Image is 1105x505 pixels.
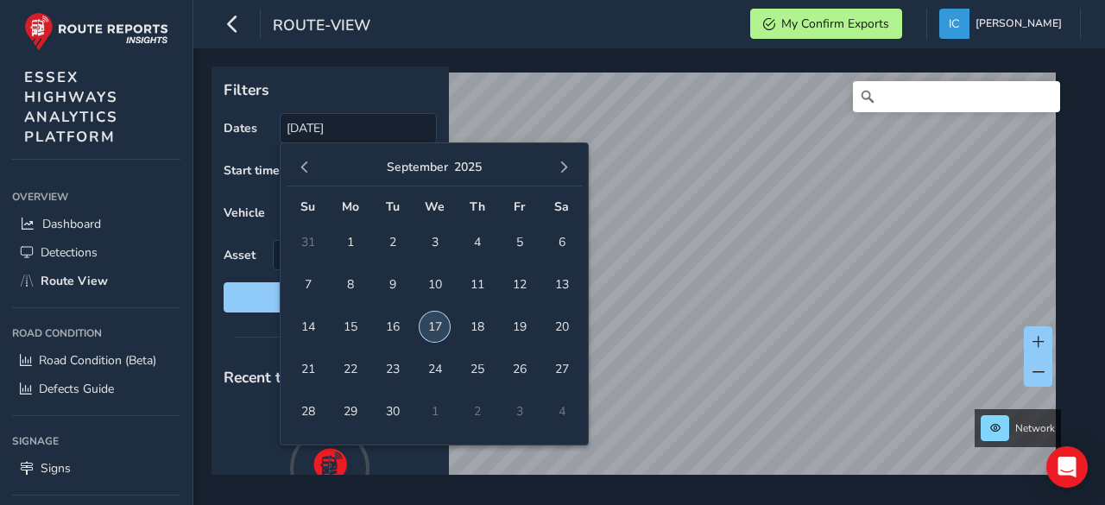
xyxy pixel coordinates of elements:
[386,199,400,215] span: Tu
[12,375,180,403] a: Defects Guide
[12,428,180,454] div: Signage
[335,227,365,257] span: 1
[224,162,280,179] label: Start time
[335,354,365,384] span: 22
[224,282,437,312] button: Reset filters
[224,120,257,136] label: Dates
[335,269,365,300] span: 8
[293,396,323,426] span: 28
[39,352,156,369] span: Road Condition (Beta)
[546,354,577,384] span: 27
[335,396,365,426] span: 29
[293,269,323,300] span: 7
[462,312,492,342] span: 18
[504,312,534,342] span: 19
[420,227,450,257] span: 3
[750,9,902,39] button: My Confirm Exports
[41,460,71,477] span: Signs
[224,79,437,101] p: Filters
[462,227,492,257] span: 4
[781,16,889,32] span: My Confirm Exports
[237,289,424,306] span: Reset filters
[41,273,108,289] span: Route View
[462,354,492,384] span: 25
[12,210,180,238] a: Dashboard
[470,199,485,215] span: Th
[514,199,525,215] span: Fr
[546,312,577,342] span: 20
[504,269,534,300] span: 12
[274,241,407,269] span: Select an asset code
[546,227,577,257] span: 6
[12,238,180,267] a: Detections
[342,199,359,215] span: Mo
[273,15,370,39] span: route-view
[504,354,534,384] span: 26
[939,9,1068,39] button: [PERSON_NAME]
[387,159,448,175] button: September
[293,354,323,384] span: 21
[224,367,308,388] span: Recent trips
[293,312,323,342] span: 14
[853,81,1060,112] input: Search
[425,199,445,215] span: We
[377,312,407,342] span: 16
[377,269,407,300] span: 9
[377,396,407,426] span: 30
[462,269,492,300] span: 11
[42,216,101,232] span: Dashboard
[554,199,569,215] span: Sa
[976,9,1062,39] span: [PERSON_NAME]
[41,244,98,261] span: Detections
[377,227,407,257] span: 2
[39,381,114,397] span: Defects Guide
[218,73,1056,495] canvas: Map
[546,269,577,300] span: 13
[454,159,482,175] button: 2025
[420,312,450,342] span: 17
[335,312,365,342] span: 15
[939,9,969,39] img: diamond-layout
[224,247,256,263] label: Asset
[1046,446,1088,488] div: Open Intercom Messenger
[12,320,180,346] div: Road Condition
[300,199,315,215] span: Su
[224,205,265,221] label: Vehicle
[504,227,534,257] span: 5
[24,67,118,147] span: ESSEX HIGHWAYS ANALYTICS PLATFORM
[1015,421,1055,435] span: Network
[24,12,168,51] img: rr logo
[12,346,180,375] a: Road Condition (Beta)
[12,184,180,210] div: Overview
[12,454,180,483] a: Signs
[420,354,450,384] span: 24
[420,269,450,300] span: 10
[12,267,180,295] a: Route View
[377,354,407,384] span: 23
